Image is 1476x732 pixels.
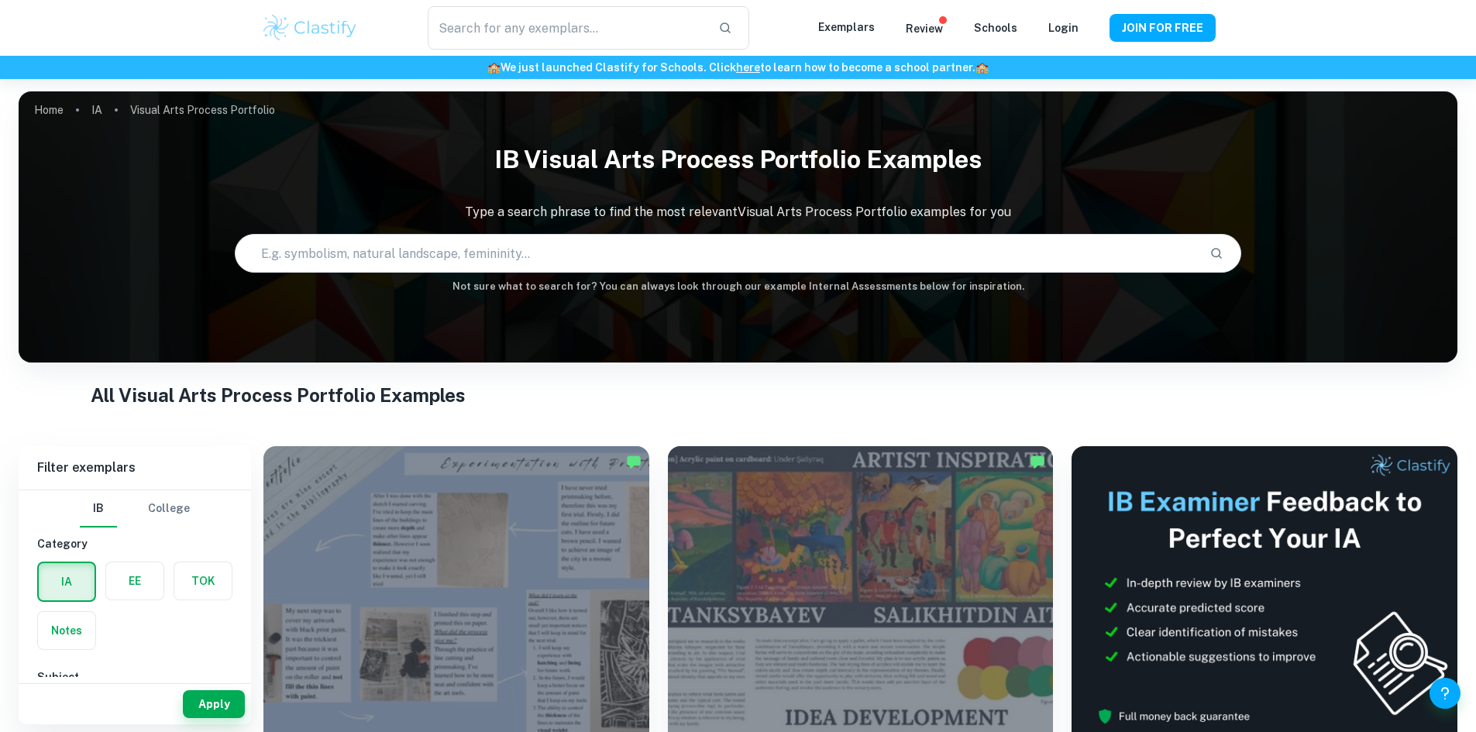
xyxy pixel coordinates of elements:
p: Visual Arts Process Portfolio [130,101,275,119]
img: Marked [1030,454,1045,469]
h6: Filter exemplars [19,446,251,490]
button: Apply [183,690,245,718]
button: TOK [174,562,232,600]
img: Marked [626,454,642,469]
h6: Category [37,535,232,552]
input: Search for any exemplars... [428,6,705,50]
h1: All Visual Arts Process Portfolio Examples [91,381,1385,409]
input: E.g. symbolism, natural landscape, femininity... [236,232,1198,275]
a: here [736,61,760,74]
button: IA [39,563,95,600]
p: Exemplars [818,19,875,36]
p: Review [906,20,943,37]
div: Filter type choice [80,490,190,528]
p: Type a search phrase to find the most relevant Visual Arts Process Portfolio examples for you [19,203,1457,222]
button: Notes [38,612,95,649]
button: JOIN FOR FREE [1110,14,1216,42]
span: 🏫 [487,61,501,74]
button: College [148,490,190,528]
img: Clastify logo [261,12,360,43]
button: EE [106,562,163,600]
a: IA [91,99,102,121]
h6: Subject [37,668,232,686]
span: 🏫 [975,61,989,74]
a: Login [1048,22,1079,34]
h6: Not sure what to search for? You can always look through our example Internal Assessments below f... [19,279,1457,294]
h6: We just launched Clastify for Schools. Click to learn how to become a school partner. [3,59,1473,76]
h1: IB Visual Arts Process Portfolio examples [19,135,1457,184]
button: IB [80,490,117,528]
a: Schools [974,22,1017,34]
button: Help and Feedback [1430,678,1461,709]
button: Search [1203,240,1230,266]
a: Home [34,99,64,121]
